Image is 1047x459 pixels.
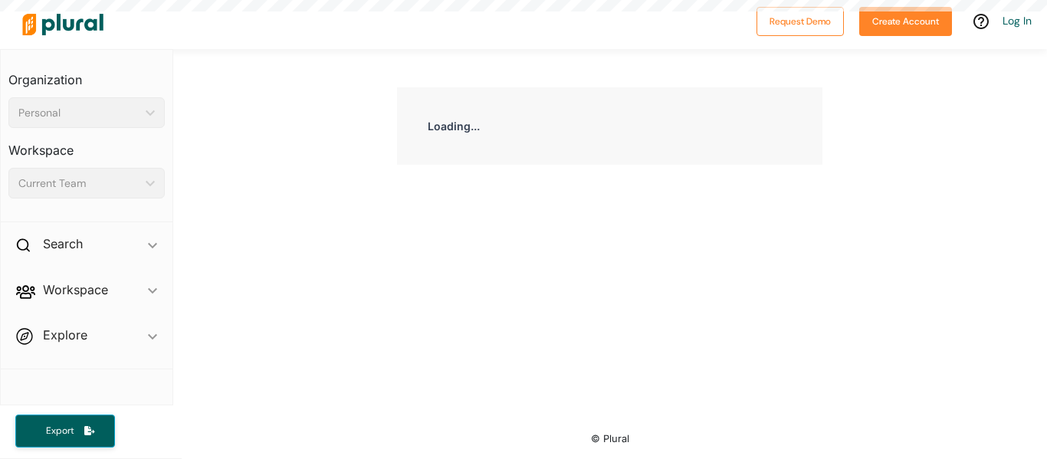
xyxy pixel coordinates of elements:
[43,235,83,252] h2: Search
[859,7,952,36] button: Create Account
[8,128,165,162] h3: Workspace
[18,175,139,192] div: Current Team
[8,57,165,91] h3: Organization
[757,12,844,28] a: Request Demo
[35,425,84,438] span: Export
[859,12,952,28] a: Create Account
[757,7,844,36] button: Request Demo
[397,87,822,165] div: Loading...
[18,105,139,121] div: Personal
[1003,14,1032,28] a: Log In
[591,433,629,444] small: © Plural
[15,415,115,448] button: Export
